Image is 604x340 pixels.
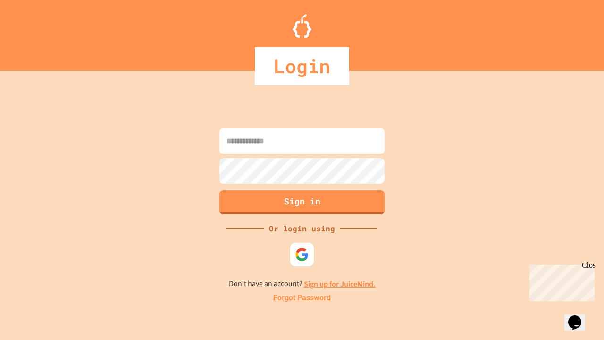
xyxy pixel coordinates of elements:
a: Forgot Password [273,292,331,304]
a: Sign up for JuiceMind. [304,279,376,289]
div: Or login using [264,223,340,234]
img: Logo.svg [293,14,311,38]
iframe: chat widget [526,261,595,301]
button: Sign in [219,190,385,214]
img: google-icon.svg [295,247,309,262]
iframe: chat widget [564,302,595,331]
div: Chat with us now!Close [4,4,65,60]
p: Don't have an account? [229,278,376,290]
div: Login [255,47,349,85]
